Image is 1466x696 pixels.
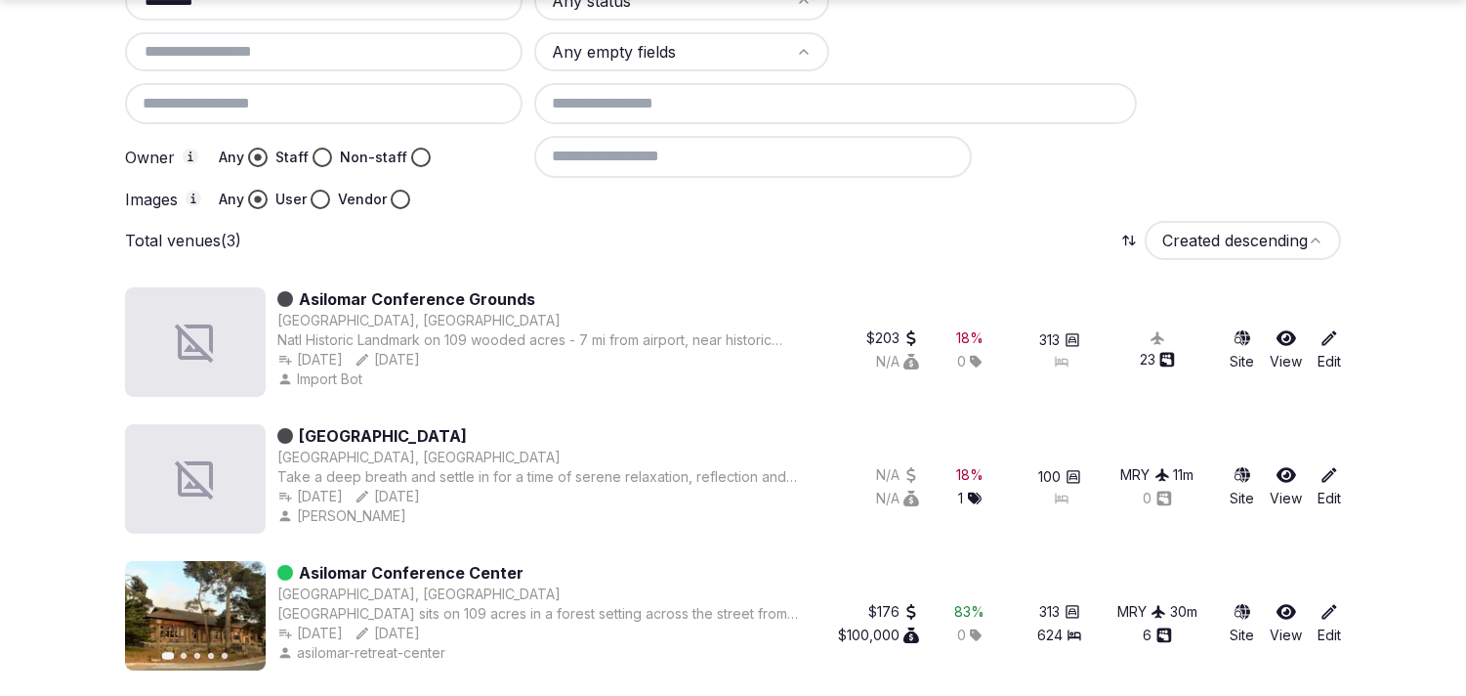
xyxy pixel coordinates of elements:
[277,643,449,663] button: asilomar-retreat-center
[1270,465,1302,508] a: View
[956,328,984,348] div: 18 %
[876,489,919,508] button: N/A
[1040,330,1080,350] button: 313
[1170,602,1197,622] div: 30 m
[1230,328,1254,371] a: Site
[277,350,343,370] div: [DATE]
[1039,467,1062,487] span: 100
[181,653,187,659] button: Go to slide 2
[956,465,984,485] div: 18 %
[299,424,467,448] a: [GEOGRAPHIC_DATA]
[125,149,203,166] label: Owner
[1174,465,1194,485] button: 11m
[1039,467,1081,487] button: 100
[1174,465,1194,485] div: 11 m
[277,506,410,526] button: [PERSON_NAME]
[186,191,201,206] button: Images
[866,328,919,348] button: $203
[1037,626,1063,645] span: 624
[957,352,966,371] span: 0
[277,467,806,487] div: Take a deep breath and settle in for a time of serene relaxation, reflection and rejuvenation. Ce...
[956,328,984,348] button: 18%
[1040,602,1061,622] span: 313
[1040,602,1080,622] button: 313
[1230,602,1254,645] a: Site
[277,487,343,506] button: [DATE]
[1270,328,1302,371] a: View
[1318,465,1341,508] a: Edit
[355,624,420,643] button: [DATE]
[957,626,966,645] span: 0
[125,191,203,208] label: Images
[277,604,806,624] div: [GEOGRAPHIC_DATA] sits on 109 acres in a forest setting across the street from [GEOGRAPHIC_DATA]....
[125,561,266,671] img: Featured image for Asilomar Conference Center
[222,653,228,659] button: Go to slide 5
[868,602,919,622] button: $176
[219,148,244,167] label: Any
[219,190,244,209] label: Any
[1117,602,1166,622] button: MRY
[277,330,806,350] div: Natl Historic Landmark on 109 wooded acres - 7 mi from airport, near historic sites.
[1318,602,1341,645] a: Edit
[1170,602,1197,622] button: 30m
[208,653,214,659] button: Go to slide 4
[838,626,919,645] button: $100,000
[277,370,366,389] button: Import Bot
[299,561,524,585] a: Asilomar Conference Center
[355,487,420,506] button: [DATE]
[277,311,561,330] button: [GEOGRAPHIC_DATA], [GEOGRAPHIC_DATA]
[355,350,420,370] button: [DATE]
[876,465,919,485] button: N/A
[959,489,982,508] button: 1
[277,448,561,467] button: [GEOGRAPHIC_DATA], [GEOGRAPHIC_DATA]
[1140,350,1175,370] button: 23
[1040,330,1061,350] span: 313
[1144,489,1172,508] button: 0
[275,148,309,167] label: Staff
[1121,465,1170,485] button: MRY
[162,652,175,660] button: Go to slide 1
[340,148,407,167] label: Non-staff
[876,352,919,371] button: N/A
[956,465,984,485] button: 18%
[338,190,387,209] label: Vendor
[183,149,198,164] button: Owner
[955,602,985,622] div: 83 %
[277,585,561,604] button: [GEOGRAPHIC_DATA], [GEOGRAPHIC_DATA]
[1037,626,1082,645] button: 624
[277,624,343,643] button: [DATE]
[1270,602,1302,645] a: View
[1144,626,1172,645] button: 6
[1318,328,1341,371] a: Edit
[1230,465,1254,508] a: Site
[125,230,241,251] p: Total venues (3)
[275,190,307,209] label: User
[299,287,535,311] a: Asilomar Conference Grounds
[194,653,200,659] button: Go to slide 3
